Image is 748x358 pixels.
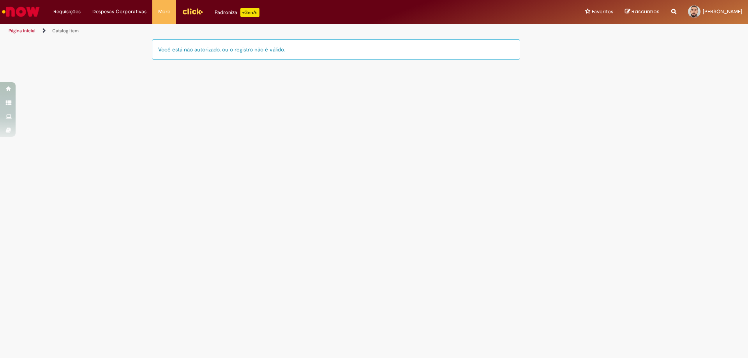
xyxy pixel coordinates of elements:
[158,8,170,16] span: More
[625,8,660,16] a: Rascunhos
[632,8,660,15] span: Rascunhos
[240,8,259,17] p: +GenAi
[52,28,79,34] a: Catalog Item
[92,8,146,16] span: Despesas Corporativas
[6,24,493,38] ul: Trilhas de página
[215,8,259,17] div: Padroniza
[152,39,520,60] div: Você está não autorizado, ou o registro não é válido.
[9,28,35,34] a: Página inicial
[53,8,81,16] span: Requisições
[1,4,41,19] img: ServiceNow
[182,5,203,17] img: click_logo_yellow_360x200.png
[592,8,613,16] span: Favoritos
[703,8,742,15] span: [PERSON_NAME]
